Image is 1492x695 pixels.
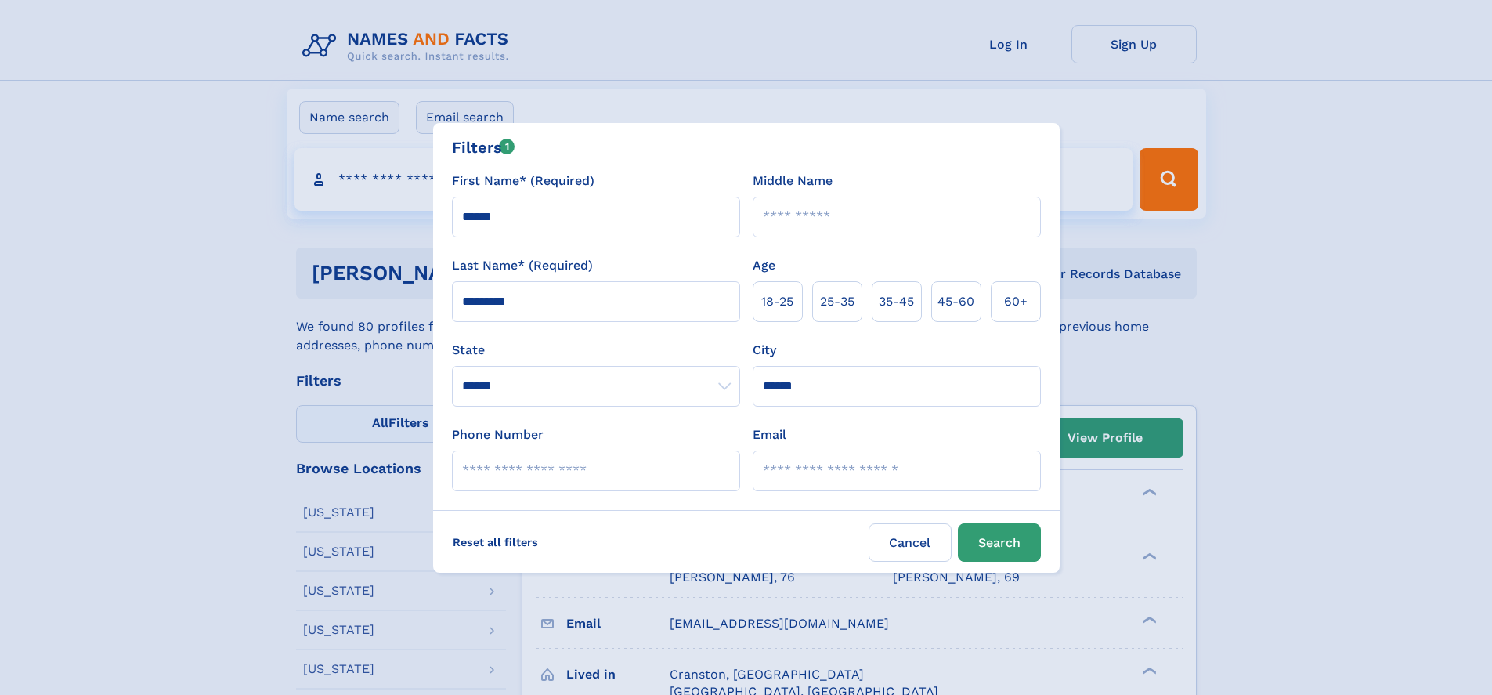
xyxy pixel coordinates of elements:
[753,425,786,444] label: Email
[753,256,775,275] label: Age
[753,172,833,190] label: Middle Name
[452,425,544,444] label: Phone Number
[879,292,914,311] span: 35‑45
[443,523,548,561] label: Reset all filters
[820,292,854,311] span: 25‑35
[958,523,1041,562] button: Search
[937,292,974,311] span: 45‑60
[452,172,594,190] label: First Name* (Required)
[1004,292,1028,311] span: 60+
[452,341,740,360] label: State
[452,256,593,275] label: Last Name* (Required)
[753,341,776,360] label: City
[761,292,793,311] span: 18‑25
[869,523,952,562] label: Cancel
[452,136,515,159] div: Filters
